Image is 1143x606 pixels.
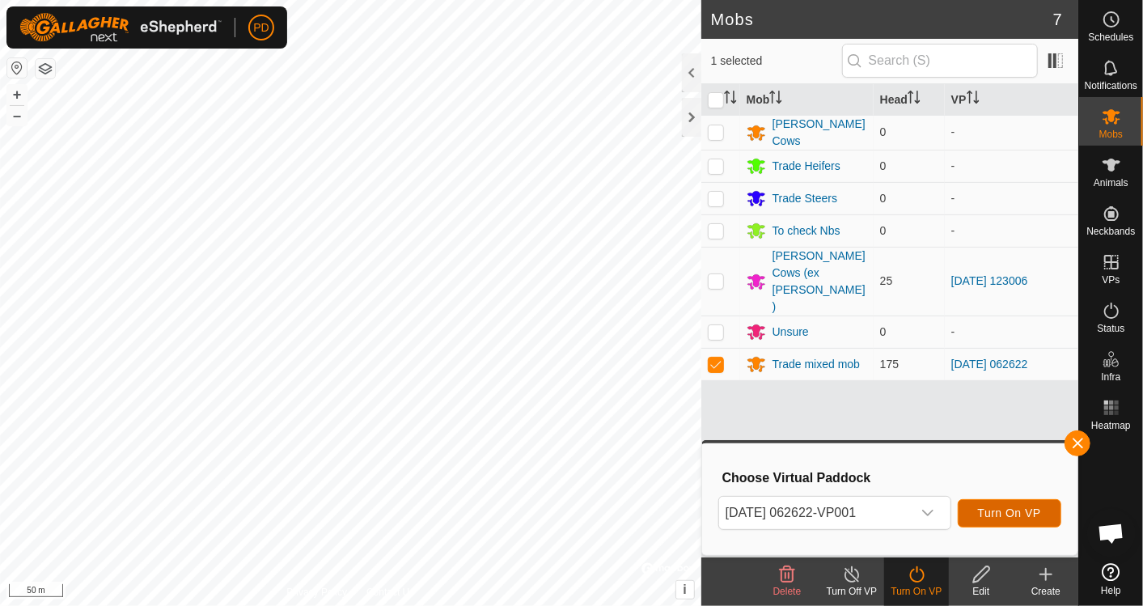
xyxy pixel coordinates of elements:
[1014,584,1078,599] div: Create
[773,586,802,597] span: Delete
[719,497,912,529] span: 2025-09-11 062622-VP001
[1085,81,1137,91] span: Notifications
[1099,129,1123,139] span: Mobs
[19,13,222,42] img: Gallagher Logo
[1102,275,1120,285] span: VPs
[773,356,860,373] div: Trade mixed mob
[945,115,1078,150] td: -
[36,59,55,78] button: Map Layers
[945,150,1078,182] td: -
[880,274,893,287] span: 25
[951,358,1028,371] a: [DATE] 062622
[740,84,874,116] th: Mob
[769,93,782,106] p-sorticon: Activate to sort
[1101,372,1120,382] span: Infra
[1086,227,1135,236] span: Neckbands
[912,497,944,529] div: dropdown trigger
[880,125,887,138] span: 0
[286,585,347,600] a: Privacy Policy
[711,53,842,70] span: 1 selected
[773,222,840,239] div: To check Nbs
[842,44,1038,78] input: Search (S)
[978,506,1041,519] span: Turn On VP
[819,584,884,599] div: Turn Off VP
[1088,32,1133,42] span: Schedules
[724,93,737,106] p-sorticon: Activate to sort
[951,274,1028,287] a: [DATE] 123006
[7,106,27,125] button: –
[945,214,1078,247] td: -
[1091,421,1131,430] span: Heatmap
[880,192,887,205] span: 0
[880,325,887,338] span: 0
[773,248,867,316] div: [PERSON_NAME] Cows (ex [PERSON_NAME])
[7,85,27,104] button: +
[945,84,1078,116] th: VP
[1094,178,1128,188] span: Animals
[1053,7,1062,32] span: 7
[773,116,867,150] div: [PERSON_NAME] Cows
[949,584,1014,599] div: Edit
[366,585,414,600] a: Contact Us
[7,58,27,78] button: Reset Map
[683,583,686,596] span: i
[874,84,945,116] th: Head
[1087,509,1136,557] div: Open chat
[908,93,921,106] p-sorticon: Activate to sort
[253,19,269,36] span: PD
[722,470,1061,485] h3: Choose Virtual Paddock
[884,584,949,599] div: Turn On VP
[1079,557,1143,602] a: Help
[880,358,899,371] span: 175
[967,93,980,106] p-sorticon: Activate to sort
[880,159,887,172] span: 0
[773,190,837,207] div: Trade Steers
[1101,586,1121,595] span: Help
[773,324,809,341] div: Unsure
[773,158,840,175] div: Trade Heifers
[711,10,1053,29] h2: Mobs
[945,182,1078,214] td: -
[676,581,694,599] button: i
[958,499,1061,528] button: Turn On VP
[945,316,1078,348] td: -
[1097,324,1124,333] span: Status
[880,224,887,237] span: 0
